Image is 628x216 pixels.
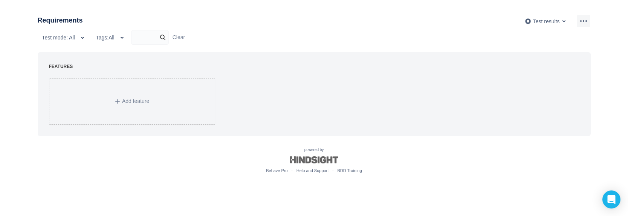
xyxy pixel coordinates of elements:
button: Test results [520,15,573,27]
a: BDD Training [337,168,362,173]
span: Tags: All [96,32,115,44]
div: FEATURES [49,63,573,70]
a: Add icon Add feature [49,78,215,125]
a: Clear [173,34,185,40]
div: powered by [32,147,597,174]
img: AgwABIgr006M16MAAAAASUVORK5CYII= [525,18,531,24]
a: Help and Support [296,168,329,173]
button: Test mode: All [38,32,92,44]
span: Test mode: All [42,32,75,44]
button: Tags:All [92,32,131,44]
span: Test results [533,18,560,24]
h3: Requirements [38,15,83,26]
span: Add feature [122,98,149,104]
a: Behave Pro [266,168,287,173]
span: Add icon [115,98,121,104]
div: Open Intercom Messenger [602,190,620,208]
span: more [579,17,588,26]
span: search icon [158,34,167,41]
